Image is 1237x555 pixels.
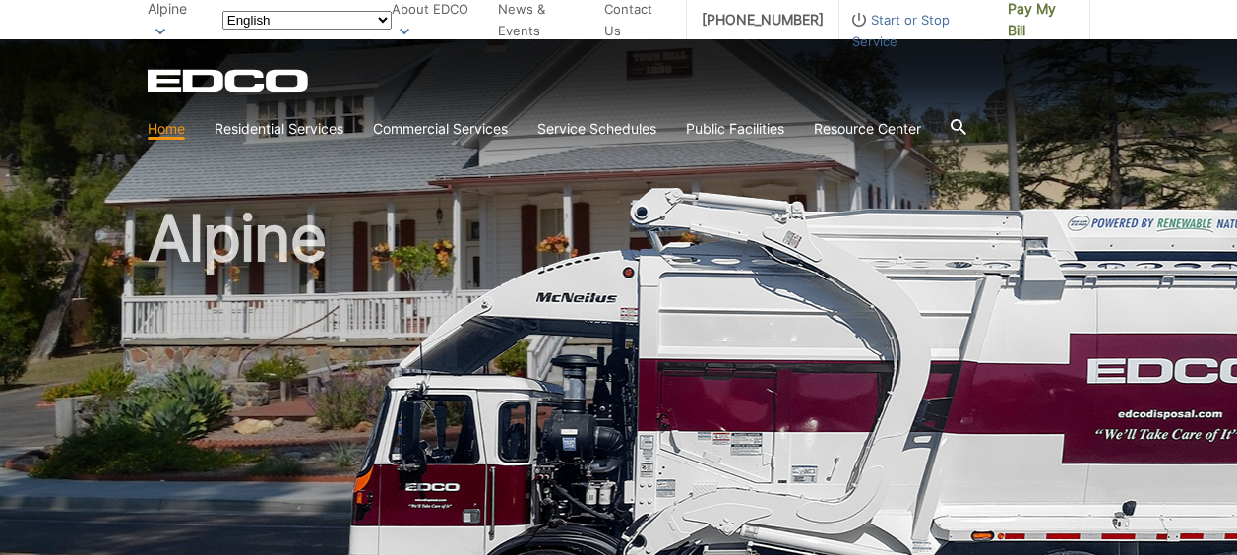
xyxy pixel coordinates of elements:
[373,118,508,140] a: Commercial Services
[686,118,784,140] a: Public Facilities
[215,118,343,140] a: Residential Services
[148,118,185,140] a: Home
[148,69,311,92] a: EDCD logo. Return to the homepage.
[222,11,392,30] select: Select a language
[537,118,656,140] a: Service Schedules
[814,118,921,140] a: Resource Center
